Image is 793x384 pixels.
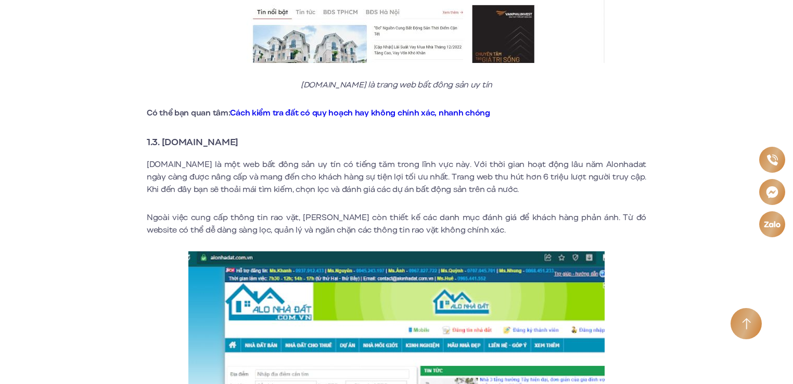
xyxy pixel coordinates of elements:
[147,107,490,119] strong: Có thể bạn quan tâm:
[147,211,646,236] p: Ngoài việc cung cấp thông tin rao vặt, [PERSON_NAME] còn thiết kế các danh mục đánh giá để khách ...
[766,155,777,165] img: Phone icon
[147,158,646,196] p: [DOMAIN_NAME] là một web bất đông sản uy tín có tiếng tăm trong lĩnh vực này. Với thời gian hoạt ...
[230,107,490,119] a: Cách kiểm tra đất có quy hoạch hay không chính xác, nhanh chóng
[742,318,751,330] img: Arrow icon
[301,79,492,91] em: [DOMAIN_NAME] là trang web bất đông sản uy tín
[766,186,778,198] img: Messenger icon
[763,221,781,227] img: Zalo icon
[147,135,238,149] strong: 1.3. [DOMAIN_NAME]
